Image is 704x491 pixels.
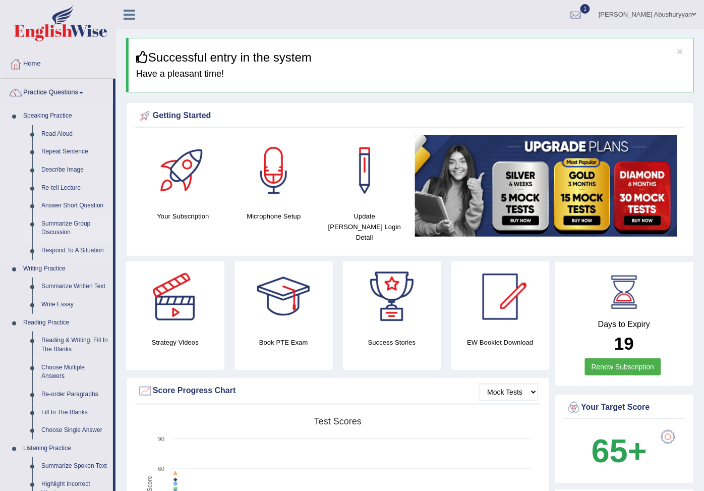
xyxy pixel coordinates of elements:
[585,358,661,375] a: Renew Subscription
[37,386,113,404] a: Re-order Paragraphs
[566,320,683,329] h4: Days to Expiry
[37,161,113,179] a: Describe Image
[126,337,224,348] h4: Strategy Videos
[37,242,113,260] a: Respond To A Situation
[37,421,113,440] a: Choose Single Answer
[158,466,164,472] text: 60
[19,440,113,458] a: Listening Practice
[343,337,441,348] h4: Success Stories
[614,334,634,353] b: 19
[415,135,677,237] img: small5.jpg
[1,50,115,75] a: Home
[37,179,113,197] a: Re-tell Lecture
[37,332,113,358] a: Reading & Writing: Fill In The Blanks
[143,211,223,222] h4: Your Subscription
[158,436,164,442] text: 90
[324,211,405,243] h4: Update [PERSON_NAME] Login Detail
[233,211,314,222] h4: Microphone Setup
[592,432,647,469] b: 65+
[136,51,686,64] h3: Successful entry in the system
[37,125,113,143] a: Read Aloud
[677,46,683,57] button: ×
[37,359,113,386] a: Choose Multiple Answers
[37,404,113,422] a: Fill In The Blanks
[19,107,113,125] a: Speaking Practice
[19,314,113,332] a: Reading Practice
[37,197,113,215] a: Answer Short Question
[19,260,113,278] a: Writing Practice
[1,79,113,104] a: Practice Questions
[314,416,362,426] tspan: Test scores
[234,337,333,348] h4: Book PTE Exam
[37,215,113,242] a: Summarize Group Discussion
[451,337,550,348] h4: EW Booklet Download
[580,4,591,14] span: 1
[37,296,113,314] a: Write Essay
[566,400,683,415] div: Your Target Score
[37,457,113,475] a: Summarize Spoken Text
[136,69,686,79] h4: Have a pleasant time!
[138,108,682,124] div: Getting Started
[138,384,538,399] div: Score Progress Chart
[37,143,113,161] a: Repeat Sentence
[37,278,113,296] a: Summarize Written Text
